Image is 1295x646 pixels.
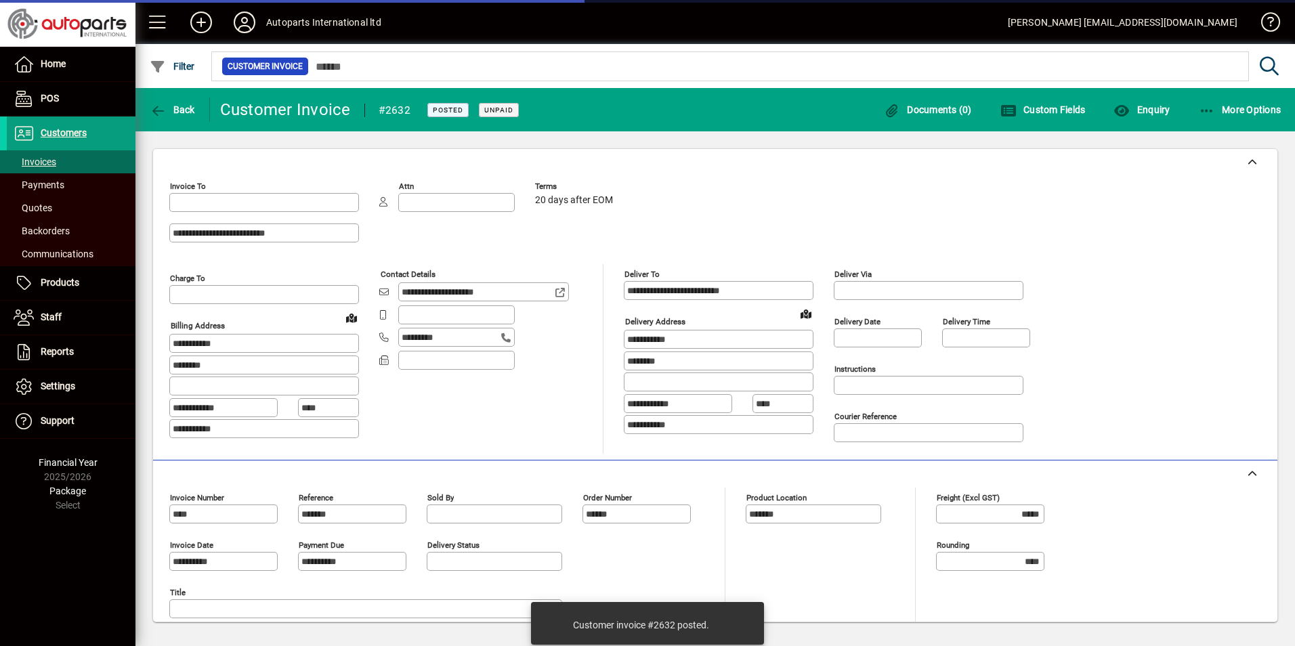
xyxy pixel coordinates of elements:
mat-label: Deliver via [834,270,872,279]
mat-label: Delivery status [427,540,480,550]
span: Filter [150,61,195,72]
div: Autoparts International ltd [266,12,381,33]
button: Filter [146,54,198,79]
span: Customer Invoice [228,60,303,73]
span: Documents (0) [884,104,972,115]
mat-label: Sold by [427,493,454,502]
span: Staff [41,311,62,322]
mat-label: Reference [299,493,333,502]
a: Quotes [7,196,135,219]
mat-label: Invoice date [170,540,213,550]
div: #2632 [379,100,410,121]
mat-label: Rounding [937,540,969,550]
span: Reports [41,346,74,357]
mat-label: Product location [746,493,807,502]
button: Back [146,98,198,122]
mat-label: Invoice To [170,181,206,191]
div: [PERSON_NAME] [EMAIL_ADDRESS][DOMAIN_NAME] [1008,12,1237,33]
span: Payments [14,179,64,190]
div: Customer invoice #2632 posted. [573,618,709,632]
span: Products [41,277,79,288]
a: Reports [7,335,135,369]
app-page-header-button: Back [135,98,210,122]
span: 20 days after EOM [535,195,613,206]
a: Products [7,266,135,300]
a: View on map [341,307,362,328]
span: Home [41,58,66,69]
mat-label: Delivery date [834,317,880,326]
span: Posted [433,106,463,114]
button: More Options [1195,98,1285,122]
span: Quotes [14,202,52,213]
mat-label: Invoice number [170,493,224,502]
a: Settings [7,370,135,404]
span: Settings [41,381,75,391]
span: Financial Year [39,457,98,468]
mat-label: Courier Reference [834,412,897,421]
button: Add [179,10,223,35]
span: Communications [14,249,93,259]
a: Knowledge Base [1251,3,1278,47]
a: Invoices [7,150,135,173]
a: View on map [795,303,817,324]
span: Custom Fields [1000,104,1086,115]
span: Backorders [14,225,70,236]
mat-label: Order number [583,493,632,502]
mat-label: Attn [399,181,414,191]
button: Documents (0) [880,98,975,122]
span: Customers [41,127,87,138]
span: Back [150,104,195,115]
span: Invoices [14,156,56,167]
mat-label: Title [170,588,186,597]
span: Terms [535,182,616,191]
a: Support [7,404,135,438]
span: Enquiry [1113,104,1170,115]
a: Home [7,47,135,81]
span: More Options [1199,104,1281,115]
mat-label: Deliver To [624,270,660,279]
span: Package [49,486,86,496]
span: Unpaid [484,106,513,114]
a: Payments [7,173,135,196]
mat-label: Instructions [834,364,876,374]
a: Staff [7,301,135,335]
a: Backorders [7,219,135,242]
mat-label: Payment due [299,540,344,550]
span: Support [41,415,75,426]
mat-label: Freight (excl GST) [937,493,1000,502]
button: Profile [223,10,266,35]
mat-label: Delivery time [943,317,990,326]
button: Enquiry [1110,98,1173,122]
mat-label: Charge To [170,274,205,283]
a: POS [7,82,135,116]
a: Communications [7,242,135,265]
div: Customer Invoice [220,99,351,121]
button: Custom Fields [997,98,1089,122]
span: POS [41,93,59,104]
